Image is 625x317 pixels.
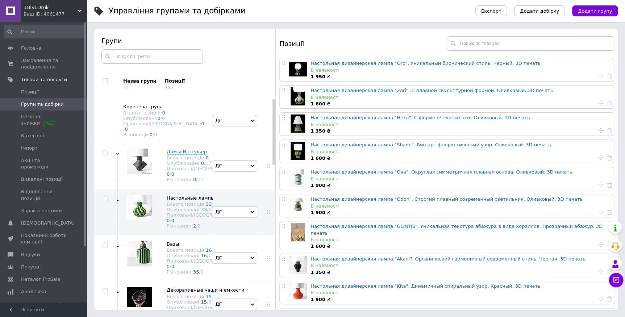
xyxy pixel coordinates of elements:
[207,299,212,305] span: /
[167,241,179,247] span: Вазы
[167,305,245,316] div: Приховані/[GEOGRAPHIC_DATA]:
[311,182,610,189] div: ₴
[162,116,165,121] div: 0
[150,132,153,137] a: 0
[311,94,610,101] div: В наявності
[311,74,325,79] b: 1 950
[311,270,325,275] b: 1 350
[167,201,245,207] div: Всього позицій:
[167,177,245,182] div: Різновиди:
[21,176,63,183] span: Видалені позиції
[201,207,207,212] a: 33
[21,232,67,245] span: Показники роботи компанії
[127,287,152,307] img: Декоративные чаши и емкости
[21,188,67,201] span: Відновлення позицій
[206,201,212,207] a: 33
[170,171,174,177] span: /
[4,25,85,38] input: Пошук
[475,5,507,16] button: Експорт
[311,67,610,74] div: В наявності
[21,113,67,126] span: Сезонні знижки
[24,11,87,17] div: Ваш ID: 4061477
[206,294,212,299] a: 15
[123,104,163,109] span: Коренева група
[123,121,205,132] div: Приховані/[GEOGRAPHIC_DATA]:
[207,253,212,258] span: /
[167,218,170,223] a: 0
[127,149,152,174] img: Дом и Интерьер
[21,89,39,95] span: Позиції
[207,207,212,212] span: /
[311,210,325,215] b: 1 900
[153,132,157,137] span: /
[208,207,211,212] div: 0
[167,287,244,293] span: Декоративные чаши и емкости
[21,220,75,226] span: [DEMOGRAPHIC_DATA]
[171,264,174,269] a: 0
[21,208,62,214] span: Характеристики
[311,196,583,202] a: Настольная дизайнерская лампа "Odon". Строгий плавный современный светильник. Оливковый. 3D печать
[208,299,211,305] div: 0
[21,288,46,295] span: Аналітика
[167,160,245,166] div: Опубліковані:
[197,223,200,229] div: 0
[171,171,174,177] a: 0
[127,195,152,220] img: Настольные лампы
[311,101,610,107] div: ₴
[609,273,623,287] button: Чат з покупцем
[578,8,612,14] span: Додати групу
[167,299,245,305] div: Опубліковані:
[311,101,325,107] b: 1 600
[167,258,245,269] div: Приховані/[GEOGRAPHIC_DATA]:
[170,264,174,269] span: /
[125,126,128,132] a: 0
[204,160,214,166] span: /
[311,262,610,269] div: В наявності
[161,116,165,121] span: /
[123,132,205,137] div: Різновиди:
[165,85,174,90] div: 187
[311,289,610,296] div: В наявності
[311,283,540,289] a: Настольная дизайнерская лампа "Kita". Динамичный спиральный узор. Красный. 3D печать
[311,115,530,120] a: Настольная дизайнерская лампа "Hexa". С форме пчелиных сот. Оливковый. 3D печать
[279,36,447,51] div: Позиції
[215,301,221,307] span: Дії
[167,253,245,258] div: Опубліковані:
[206,247,212,253] a: 16
[157,116,160,121] a: 0
[201,269,204,275] div: 0
[514,5,565,16] button: Додати добірку
[311,155,325,161] b: 1 600
[215,209,221,214] span: Дії
[520,8,559,14] span: Додати добірку
[21,57,67,70] span: Замовлення та повідомлення
[215,163,221,168] span: Дії
[21,276,60,283] span: Каталог ProSale
[21,264,41,270] span: Покупці
[607,127,612,134] a: Видалити товар
[311,169,572,175] a: Настольная дизайнерская лампа "Ova". Округлая симметричная плавная основа. Оливковый. 3D печать
[193,269,199,275] a: 35
[311,121,610,128] div: В наявності
[607,209,612,215] a: Видалити товар
[154,132,157,137] div: 0
[311,176,610,182] div: В наявності
[167,247,245,253] div: Всього позицій:
[101,36,268,45] div: Групи
[21,133,44,139] span: Категорії
[21,101,64,108] span: Групи та добірки
[607,296,612,302] a: Видалити товар
[311,256,585,262] a: Настольная дизайнерская лампа "Akani". Органический гармоничный современный стиль. Черная. 3D печать
[197,177,204,182] div: 37
[167,223,245,229] div: Різновиди:
[447,36,614,51] input: Пошук по товарах
[167,207,245,212] div: Опубліковані:
[24,4,78,11] span: 3DiVi.Druk
[311,155,610,162] div: ₴
[607,182,612,188] a: Видалити товар
[311,243,325,249] b: 1 600
[167,195,214,201] span: Настольные лампы
[123,110,205,116] div: Всього позицій:
[193,223,196,229] a: 2
[201,299,207,305] a: 15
